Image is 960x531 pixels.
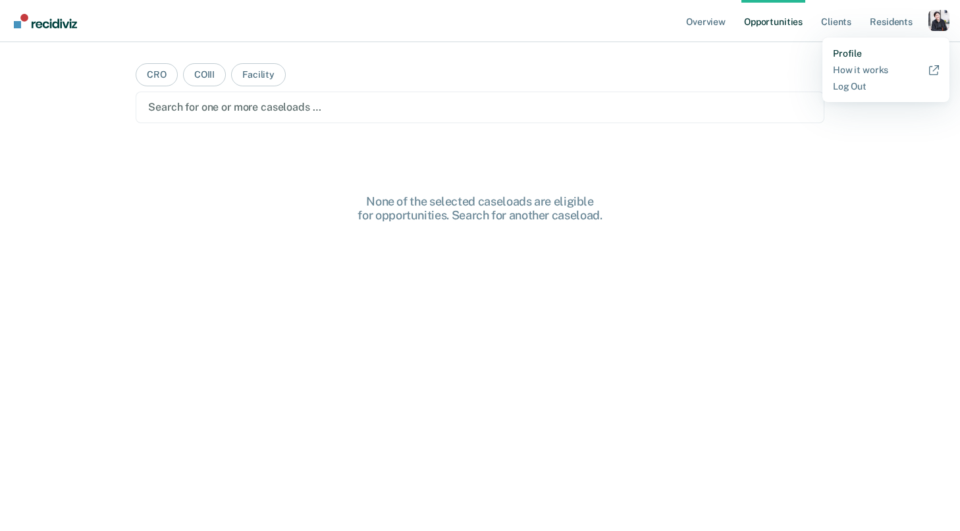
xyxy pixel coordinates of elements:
[231,63,286,86] button: Facility
[833,48,939,59] a: Profile
[833,81,939,92] a: Log Out
[269,194,691,223] div: None of the selected caseloads are eligible for opportunities. Search for another caseload.
[136,63,178,86] button: CRO
[928,10,949,31] button: Profile dropdown button
[833,65,939,76] a: How it works
[183,63,226,86] button: COIII
[14,14,77,28] img: Recidiviz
